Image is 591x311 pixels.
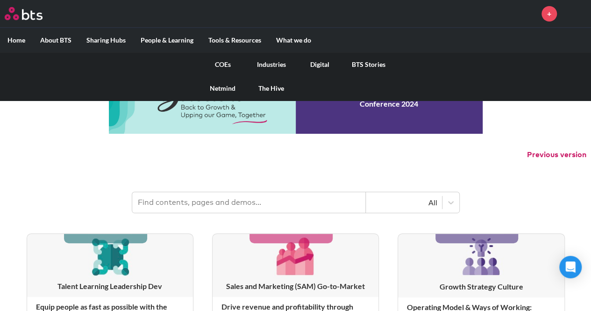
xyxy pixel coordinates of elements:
[79,28,133,52] label: Sharing Hubs
[133,28,201,52] label: People & Learning
[398,282,564,292] h3: Growth Strategy Culture
[132,192,366,213] input: Find contents, pages and demos...
[541,6,557,22] a: +
[5,7,43,20] img: BTS Logo
[201,28,269,52] label: Tools & Resources
[5,7,60,20] a: Go home
[269,28,319,52] label: What we do
[370,197,437,208] div: All
[88,234,132,278] img: [object Object]
[459,234,504,279] img: [object Object]
[213,281,378,291] h3: Sales and Marketing (SAM) Go-to-Market
[273,234,318,278] img: [object Object]
[564,2,586,25] a: Profile
[559,256,582,278] div: Open Intercom Messenger
[27,281,193,291] h3: Talent Learning Leadership Dev
[564,2,586,25] img: Nicole Gams
[33,28,79,52] label: About BTS
[527,150,586,160] button: Previous version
